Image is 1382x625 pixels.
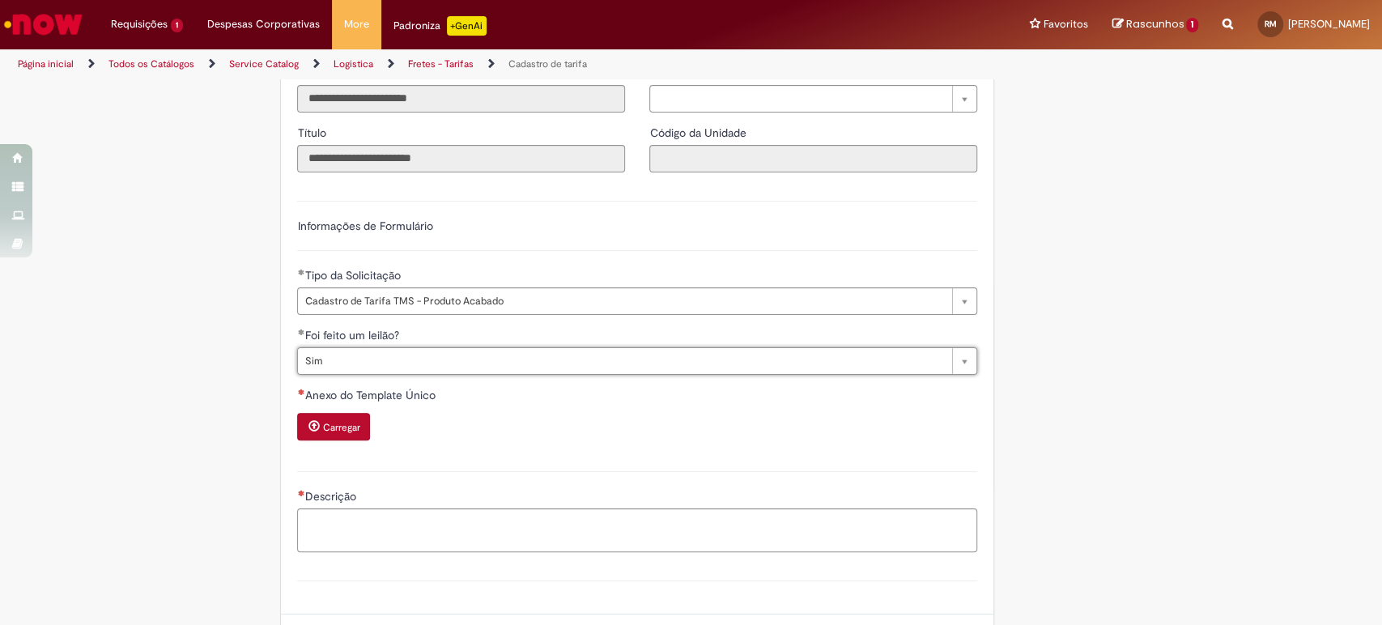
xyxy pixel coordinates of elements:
[297,508,977,552] textarea: Descrição
[304,388,438,402] span: Anexo do Template Único
[304,489,359,504] span: Descrição
[171,19,183,32] span: 1
[18,57,74,70] a: Página inicial
[1112,17,1198,32] a: Rascunhos
[304,328,402,342] span: Foi feito um leilão?
[297,145,625,172] input: Título
[1125,16,1184,32] span: Rascunhos
[297,125,329,141] label: Somente leitura - Título
[1186,18,1198,32] span: 1
[649,66,680,80] span: Local
[649,145,977,172] input: Código da Unidade
[297,329,304,335] span: Obrigatório Preenchido
[297,219,432,233] label: Informações de Formulário
[111,16,168,32] span: Requisições
[304,348,944,374] span: Sim
[304,268,403,283] span: Tipo da Solicitação
[297,66,327,80] span: Somente leitura - Email
[12,49,909,79] ul: Trilhas de página
[649,125,749,140] span: Somente leitura - Código da Unidade
[297,389,304,395] span: Necessários
[1288,17,1370,31] span: [PERSON_NAME]
[2,8,85,40] img: ServiceNow
[408,57,474,70] a: Fretes - Tarifas
[447,16,487,36] p: +GenAi
[334,57,373,70] a: Logistica
[508,57,587,70] a: Cadastro de tarifa
[322,421,359,434] small: Carregar
[649,125,749,141] label: Somente leitura - Código da Unidade
[1043,16,1087,32] span: Favoritos
[297,85,625,113] input: Email
[229,57,299,70] a: Service Catalog
[1265,19,1277,29] span: RM
[297,269,304,275] span: Obrigatório Preenchido
[297,125,329,140] span: Somente leitura - Título
[393,16,487,36] div: Padroniza
[304,288,944,314] span: Cadastro de Tarifa TMS - Produto Acabado
[344,16,369,32] span: More
[297,413,370,440] button: Carregar anexo de Anexo do Template Único Required
[297,490,304,496] span: Necessários
[207,16,320,32] span: Despesas Corporativas
[649,85,977,113] a: Limpar campo Local
[108,57,194,70] a: Todos os Catálogos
